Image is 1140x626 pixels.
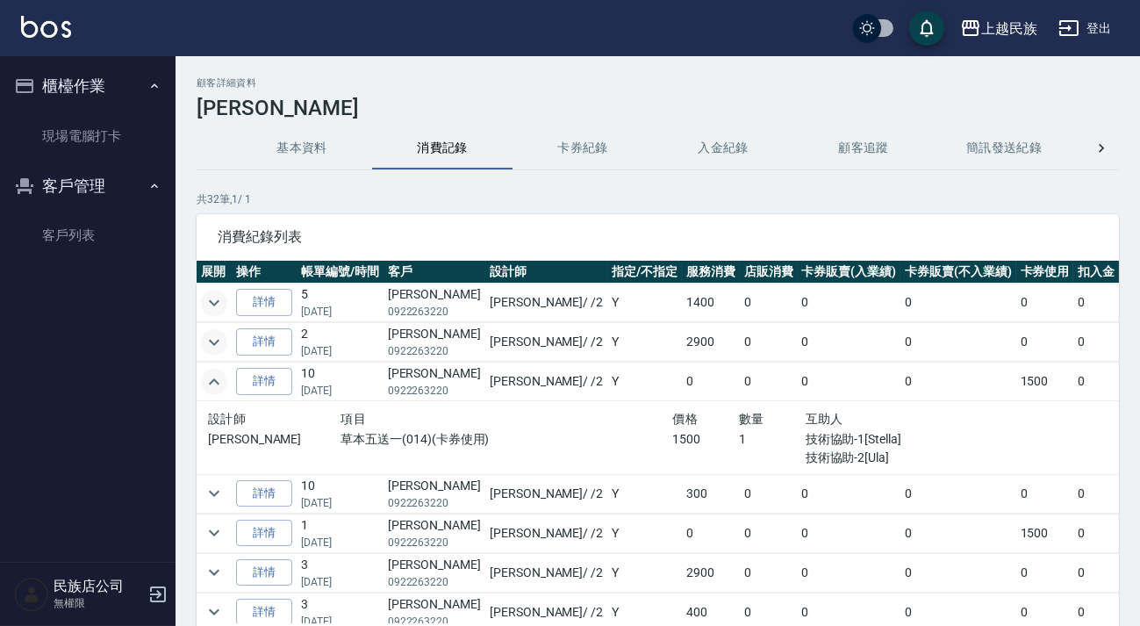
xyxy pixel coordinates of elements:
p: 0922263220 [388,535,481,550]
td: 5 [297,284,384,322]
a: 詳情 [236,328,292,356]
td: [PERSON_NAME] / /2 [485,363,607,401]
td: 0 [1073,514,1119,552]
td: 0 [900,323,1016,362]
td: 0 [798,363,901,401]
button: expand row [201,329,227,356]
button: expand row [201,369,227,395]
button: 客戶管理 [7,163,168,209]
td: 0 [1073,553,1119,592]
a: 詳情 [236,289,292,316]
th: 展開 [197,261,232,284]
a: 詳情 [236,559,292,586]
td: [PERSON_NAME] / /2 [485,284,607,322]
button: 上越民族 [953,11,1044,47]
p: [DATE] [301,535,379,550]
th: 服務消費 [682,261,740,284]
td: Y [607,323,682,362]
th: 卡券使用 [1016,261,1074,284]
td: 0 [1016,474,1074,513]
td: [PERSON_NAME] [384,363,485,401]
p: 技術協助-2[Ula] [806,449,1005,467]
td: 0 [1073,474,1119,513]
p: 0922263220 [388,304,481,320]
td: 0 [740,474,798,513]
td: [PERSON_NAME] [384,474,485,513]
td: [PERSON_NAME] [384,323,485,362]
td: [PERSON_NAME] / /2 [485,553,607,592]
td: [PERSON_NAME] / /2 [485,474,607,513]
td: 0 [682,514,740,552]
th: 扣入金 [1073,261,1119,284]
td: 10 [297,474,384,513]
td: [PERSON_NAME] [384,284,485,322]
td: 0 [798,323,901,362]
td: Y [607,363,682,401]
p: 0922263220 [388,574,481,590]
td: 2900 [682,323,740,362]
td: 3 [297,553,384,592]
td: 1500 [1016,363,1074,401]
img: Person [14,577,49,612]
td: 1 [297,514,384,552]
p: [DATE] [301,383,379,399]
td: 0 [900,553,1016,592]
td: [PERSON_NAME] [384,553,485,592]
td: 0 [740,323,798,362]
td: 0 [900,363,1016,401]
td: 2 [297,323,384,362]
td: 0 [798,553,901,592]
a: 客戶列表 [7,215,168,255]
button: 簡訊發送紀錄 [934,127,1074,169]
a: 詳情 [236,520,292,547]
p: [DATE] [301,495,379,511]
td: 0 [740,284,798,322]
p: 1500 [672,430,739,449]
h3: [PERSON_NAME] [197,96,1119,120]
button: expand row [201,559,227,586]
p: [DATE] [301,343,379,359]
button: 消費記錄 [372,127,513,169]
span: 數量 [739,412,764,426]
td: 1500 [1016,514,1074,552]
p: 技術協助-1[Stella] [806,430,1005,449]
button: expand row [201,599,227,625]
td: 0 [740,553,798,592]
td: 0 [900,514,1016,552]
span: 項目 [341,412,366,426]
button: 顧客追蹤 [793,127,934,169]
button: expand row [201,290,227,316]
button: expand row [201,480,227,507]
td: 0 [798,284,901,322]
p: 無權限 [54,595,143,611]
a: 詳情 [236,480,292,507]
td: 0 [1073,363,1119,401]
th: 設計師 [485,261,607,284]
p: [PERSON_NAME] [208,430,341,449]
span: 互助人 [806,412,843,426]
td: Y [607,514,682,552]
td: 0 [682,363,740,401]
th: 卡券販賣(入業績) [798,261,901,284]
p: [DATE] [301,574,379,590]
a: 詳情 [236,368,292,395]
p: 1 [739,430,806,449]
td: 0 [1016,553,1074,592]
p: 0922263220 [388,343,481,359]
td: [PERSON_NAME] / /2 [485,323,607,362]
td: 0 [900,284,1016,322]
img: Logo [21,16,71,38]
button: 卡券紀錄 [513,127,653,169]
th: 帳單編號/時間 [297,261,384,284]
p: [DATE] [301,304,379,320]
button: expand row [201,520,227,546]
a: 詳情 [236,599,292,626]
td: 0 [900,474,1016,513]
th: 操作 [232,261,297,284]
td: 2900 [682,553,740,592]
td: 0 [740,363,798,401]
td: 0 [1073,323,1119,362]
h2: 顧客詳細資料 [197,77,1119,89]
span: 消費紀錄列表 [218,228,1098,246]
p: 草本五送一(014)(卡券使用) [341,430,672,449]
